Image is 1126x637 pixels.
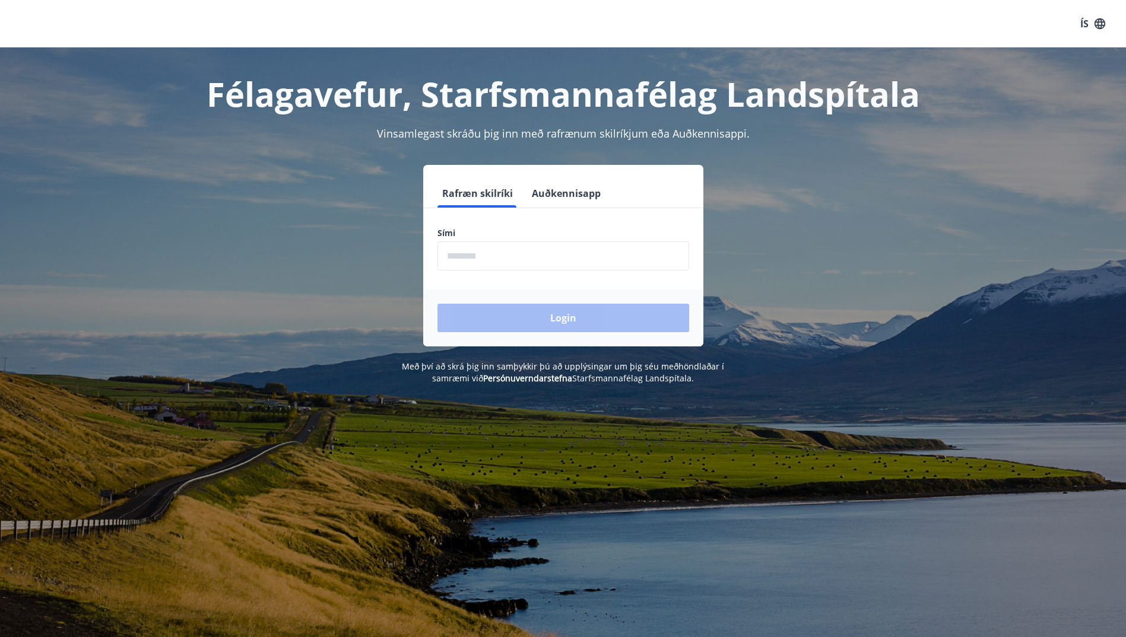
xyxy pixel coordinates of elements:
[527,179,605,208] button: Auðkennisapp
[150,71,976,116] h1: Félagavefur, Starfsmannafélag Landspítala
[483,372,572,384] a: Persónuverndarstefna
[437,179,518,208] button: Rafræn skilríki
[437,227,689,239] label: Sími
[402,361,724,384] span: Með því að skrá þig inn samþykkir þú að upplýsingar um þig séu meðhöndlaðar í samræmi við Starfsm...
[1074,13,1112,34] button: ÍS
[377,126,750,141] span: Vinsamlegast skráðu þig inn með rafrænum skilríkjum eða Auðkennisappi.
